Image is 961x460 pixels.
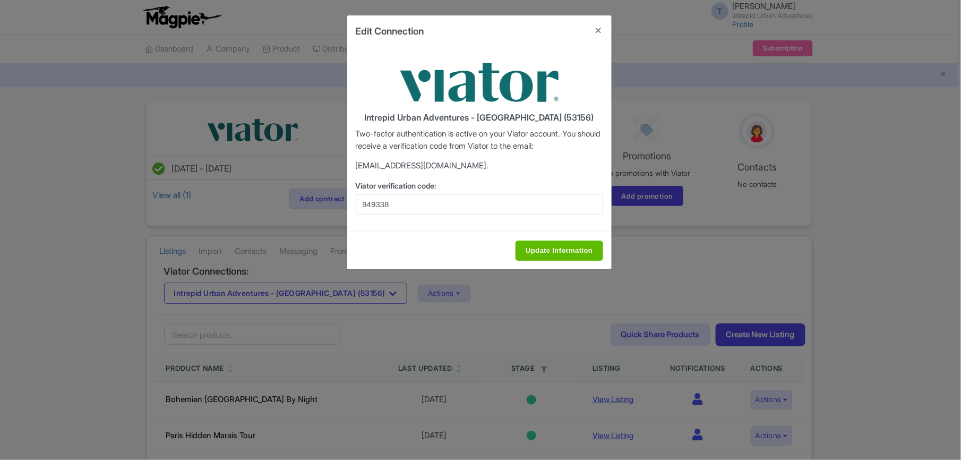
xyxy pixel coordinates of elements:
[516,241,603,261] input: Update Information
[356,24,424,38] h4: Edit Connection
[586,15,612,46] button: Close
[356,160,603,172] p: [EMAIL_ADDRESS][DOMAIN_NAME].
[356,181,437,190] span: Viator verification code:
[356,113,603,123] h4: Intrepid Urban Adventures - [GEOGRAPHIC_DATA] (53156)
[400,56,559,109] img: viator-9033d3fb01e0b80761764065a76b653a.png
[356,128,603,152] p: Two-factor authentication is active on your Viator account. You should receive a verification cod...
